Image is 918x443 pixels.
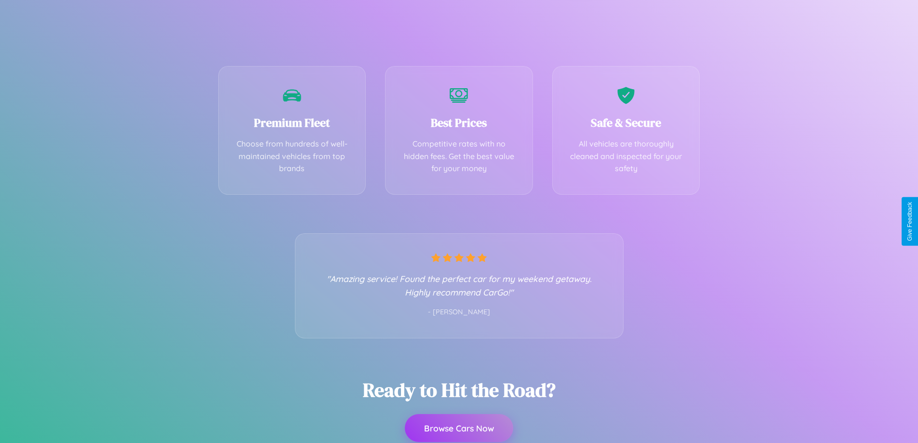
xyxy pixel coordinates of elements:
p: Choose from hundreds of well-maintained vehicles from top brands [233,138,351,175]
p: All vehicles are thoroughly cleaned and inspected for your safety [567,138,685,175]
button: Browse Cars Now [405,414,513,442]
p: "Amazing service! Found the perfect car for my weekend getaway. Highly recommend CarGo!" [315,272,604,299]
h3: Safe & Secure [567,115,685,131]
div: Give Feedback [906,202,913,241]
h3: Premium Fleet [233,115,351,131]
p: - [PERSON_NAME] [315,306,604,319]
h2: Ready to Hit the Road? [363,377,556,403]
p: Competitive rates with no hidden fees. Get the best value for your money [400,138,518,175]
h3: Best Prices [400,115,518,131]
